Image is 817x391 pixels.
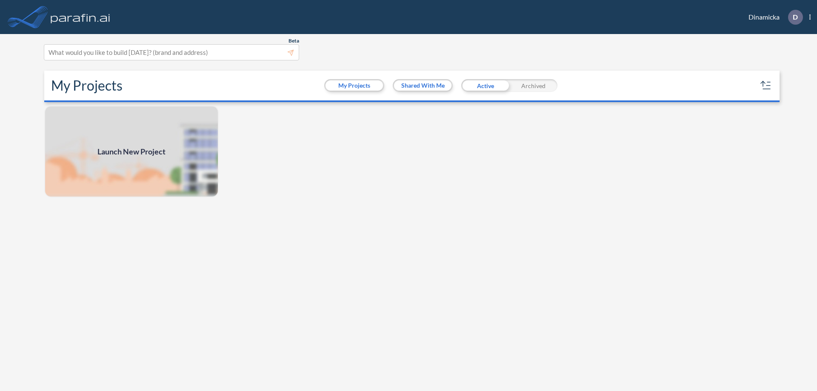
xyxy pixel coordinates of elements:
[289,37,299,44] span: Beta
[461,79,509,92] div: Active
[793,13,798,21] p: D
[97,146,166,157] span: Launch New Project
[736,10,811,25] div: Dinamicka
[509,79,557,92] div: Archived
[44,106,219,197] a: Launch New Project
[44,106,219,197] img: add
[394,80,451,91] button: Shared With Me
[51,77,123,94] h2: My Projects
[326,80,383,91] button: My Projects
[49,9,112,26] img: logo
[759,79,773,92] button: sort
